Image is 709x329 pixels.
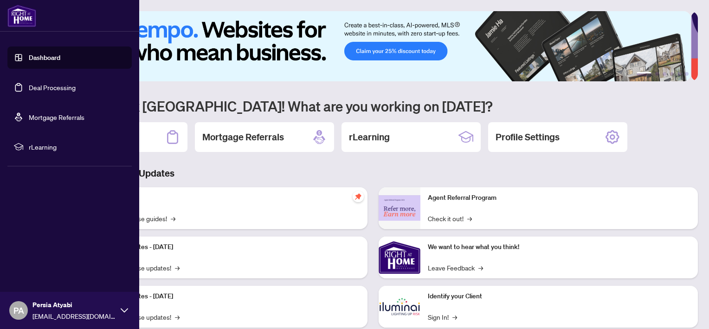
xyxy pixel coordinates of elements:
[7,5,36,27] img: logo
[428,193,690,203] p: Agent Referral Program
[467,213,472,224] span: →
[379,237,420,278] img: We want to hear what you think!
[29,113,84,121] a: Mortgage Referrals
[29,142,125,152] span: rLearning
[677,72,681,76] button: 5
[349,131,390,144] h2: rLearning
[428,263,483,273] a: Leave Feedback→
[496,131,560,144] h2: Profile Settings
[637,72,651,76] button: 1
[32,311,116,321] span: [EMAIL_ADDRESS][DOMAIN_NAME]
[670,72,674,76] button: 4
[97,291,360,302] p: Platform Updates - [DATE]
[97,242,360,252] p: Platform Updates - [DATE]
[428,291,690,302] p: Identify your Client
[379,195,420,221] img: Agent Referral Program
[353,191,364,202] span: pushpin
[175,312,180,322] span: →
[32,300,116,310] span: Persia Atyabi
[428,242,690,252] p: We want to hear what you think!
[672,296,700,324] button: Open asap
[685,72,689,76] button: 6
[428,213,472,224] a: Check it out!→
[379,286,420,328] img: Identify your Client
[478,263,483,273] span: →
[452,312,457,322] span: →
[48,167,698,180] h3: Brokerage & Industry Updates
[663,72,666,76] button: 3
[428,312,457,322] a: Sign In!→
[202,131,284,144] h2: Mortgage Referrals
[97,193,360,203] p: Self-Help
[175,263,180,273] span: →
[48,11,691,81] img: Slide 0
[48,97,698,115] h1: Welcome back [GEOGRAPHIC_DATA]! What are you working on [DATE]?
[655,72,659,76] button: 2
[13,304,24,317] span: PA
[171,213,175,224] span: →
[29,53,60,62] a: Dashboard
[29,83,76,92] a: Deal Processing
